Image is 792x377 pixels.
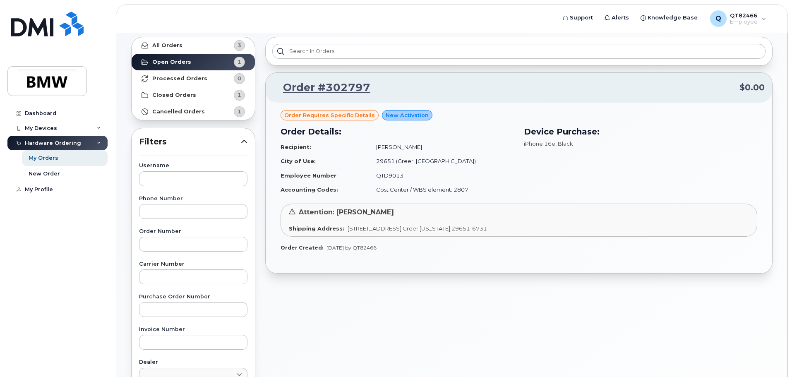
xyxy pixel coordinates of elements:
[238,74,241,82] span: 0
[132,54,255,70] a: Open Orders1
[557,10,599,26] a: Support
[139,262,247,267] label: Carrier Number
[524,140,555,147] span: iPhone 16e
[730,19,758,25] span: Employee
[238,58,241,66] span: 1
[139,294,247,300] label: Purchase Order Number
[238,108,241,115] span: 1
[132,103,255,120] a: Cancelled Orders1
[284,111,375,119] span: Order requires Specific details
[348,225,487,232] span: [STREET_ADDRESS] Greer [US_STATE] 29651-6731
[281,158,316,164] strong: City of Use:
[152,75,207,82] strong: Processed Orders
[139,229,247,234] label: Order Number
[289,225,344,232] strong: Shipping Address:
[152,59,191,65] strong: Open Orders
[704,10,772,27] div: QT82466
[281,125,514,138] h3: Order Details:
[326,245,377,251] span: [DATE] by QT82466
[612,14,629,22] span: Alerts
[139,360,247,365] label: Dealer
[635,10,703,26] a: Knowledge Base
[648,14,698,22] span: Knowledge Base
[299,208,394,216] span: Attention: [PERSON_NAME]
[555,140,573,147] span: , Black
[524,125,757,138] h3: Device Purchase:
[386,111,429,119] span: New Activation
[369,154,514,168] td: 29651 (Greer, [GEOGRAPHIC_DATA])
[132,37,255,54] a: All Orders3
[739,82,765,94] span: $0.00
[139,163,247,168] label: Username
[132,87,255,103] a: Closed Orders1
[152,42,182,49] strong: All Orders
[369,182,514,197] td: Cost Center / WBS element: 2807
[281,186,338,193] strong: Accounting Codes:
[369,140,514,154] td: [PERSON_NAME]
[369,168,514,183] td: QTD9013
[599,10,635,26] a: Alerts
[132,70,255,87] a: Processed Orders0
[281,245,323,251] strong: Order Created:
[715,14,721,24] span: Q
[273,80,370,95] a: Order #302797
[570,14,593,22] span: Support
[139,327,247,332] label: Invoice Number
[238,41,241,49] span: 3
[139,136,241,148] span: Filters
[238,91,241,99] span: 1
[730,12,758,19] span: QT82466
[152,92,196,98] strong: Closed Orders
[281,144,311,150] strong: Recipient:
[281,172,336,179] strong: Employee Number
[272,44,766,59] input: Search in orders
[756,341,786,371] iframe: Messenger Launcher
[139,196,247,202] label: Phone Number
[152,108,205,115] strong: Cancelled Orders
